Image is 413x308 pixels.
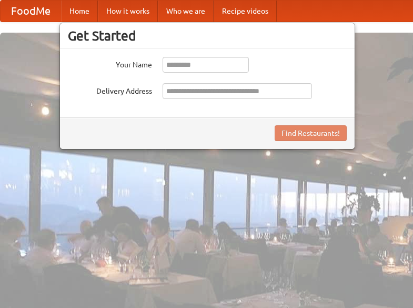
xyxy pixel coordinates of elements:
[68,28,347,44] h3: Get Started
[68,83,152,96] label: Delivery Address
[68,57,152,70] label: Your Name
[1,1,61,22] a: FoodMe
[158,1,214,22] a: Who we are
[98,1,158,22] a: How it works
[214,1,277,22] a: Recipe videos
[275,125,347,141] button: Find Restaurants!
[61,1,98,22] a: Home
